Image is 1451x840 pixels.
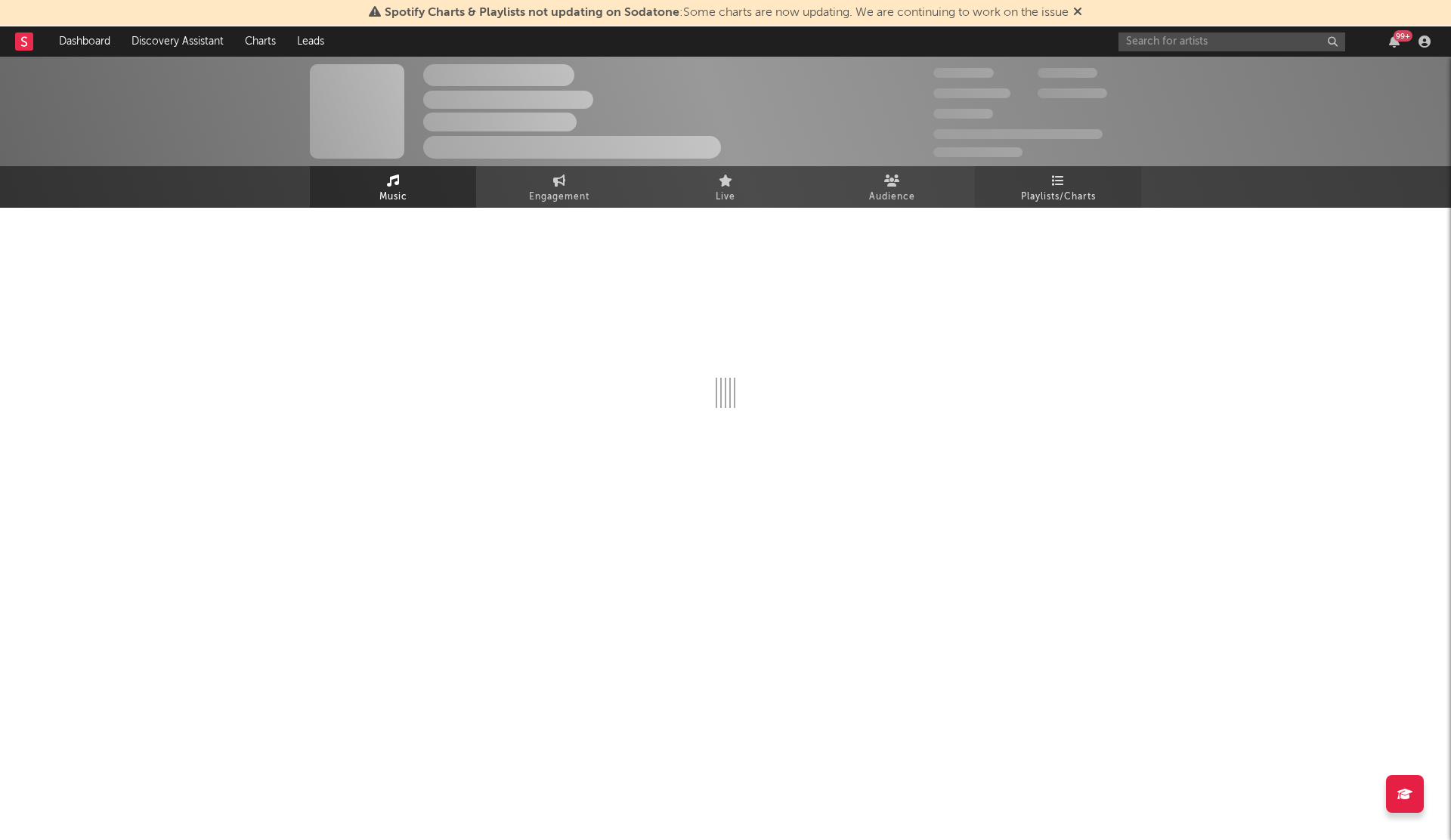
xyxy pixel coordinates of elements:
a: Dashboard [48,26,121,57]
span: Music [379,188,407,206]
a: Charts [234,26,286,57]
span: 1,000,000 [1038,88,1107,98]
a: Playlists/Charts [975,166,1141,208]
span: Spotify Charts & Playlists not updating on Sodatone [385,7,679,19]
a: Live [642,166,809,208]
span: 300,000 [933,68,994,78]
a: Leads [286,26,335,57]
span: 100,000 [1038,68,1097,78]
a: Music [310,166,476,208]
a: Engagement [476,166,642,208]
span: : Some charts are now updating. We are continuing to work on the issue [385,7,1069,19]
span: Dismiss [1073,7,1082,19]
span: Jump Score: 85.0 [933,147,1023,157]
span: Live [716,188,735,206]
button: 99+ [1389,36,1400,48]
span: Audience [869,188,915,206]
span: Playlists/Charts [1021,188,1096,206]
span: 100,000 [933,109,993,119]
a: Audience [809,166,975,208]
div: 99 + [1394,30,1412,42]
span: Engagement [529,188,589,206]
span: 50,000,000 Monthly Listeners [933,129,1103,139]
span: 50,000,000 [933,88,1010,98]
a: Discovery Assistant [121,26,234,57]
input: Search for artists [1118,32,1345,51]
